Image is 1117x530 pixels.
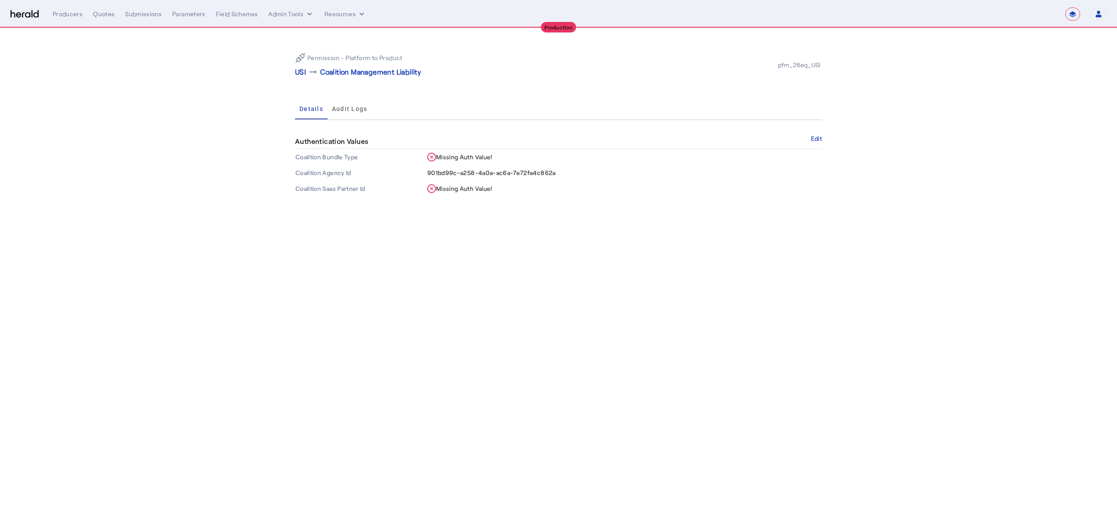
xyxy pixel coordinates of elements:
[93,10,115,18] div: Quotes
[324,10,366,18] button: Resources dropdown menu
[776,61,822,69] div: pfm_26eq_USI
[541,22,576,32] div: Production
[427,149,822,165] th: Missing Auth Value!
[125,10,162,18] div: Submissions
[427,181,822,197] th: Missing Auth Value!
[427,169,556,176] span: 901bd99c-a258-4a0a-ac6a-7e72fa4c862a
[332,106,368,112] span: Audit Logs
[11,10,39,18] img: Herald Logo
[308,67,318,77] mat-icon: arrow_right_alt
[811,136,822,141] button: Edit
[295,67,306,77] p: USI
[299,106,323,112] span: Details
[307,54,403,62] p: Permission - Platform to Product
[295,181,427,197] th: Coalition Saas Partner Id
[216,10,258,18] div: Field Schemas
[53,10,83,18] div: Producers
[295,165,427,181] th: Coalition Agency Id
[268,10,314,18] button: internal dropdown menu
[172,10,205,18] div: Parameters
[320,67,421,77] p: Coalition Management Liability
[295,136,371,147] h4: Authentication Values
[295,149,427,165] th: Coalition Bundle Type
